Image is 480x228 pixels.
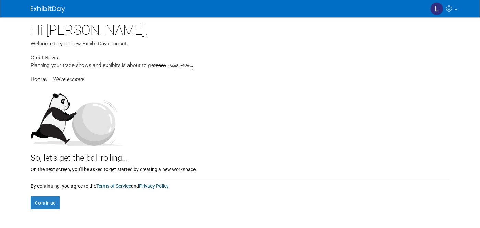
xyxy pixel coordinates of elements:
[31,40,450,47] div: Welcome to your new ExhibitDay account.
[31,164,450,173] div: On the next screen, you'll be asked to get started by creating a new workspace.
[31,146,450,164] div: So, let's get the ball rolling...
[31,179,450,190] div: By continuing, you agree to the and .
[139,183,168,189] a: Privacy Policy
[31,54,450,61] div: Great News:
[31,87,123,146] img: Let's get the ball rolling
[156,62,166,68] span: easy
[53,76,84,82] span: We're excited!
[96,183,131,189] a: Terms of Service
[31,61,450,70] div: Planning your trade shows and exhibits is about to get .
[168,62,193,70] span: super-easy
[31,6,65,13] img: ExhibitDay
[31,17,450,40] div: Hi [PERSON_NAME],
[31,70,450,83] div: Hooray —
[31,196,60,209] button: Continue
[430,2,443,15] img: Lauren Smith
